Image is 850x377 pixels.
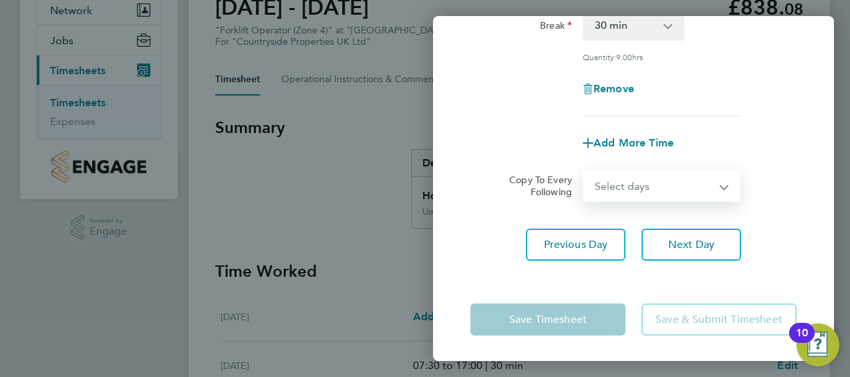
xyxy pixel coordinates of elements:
div: 10 [796,333,808,350]
span: 9.00 [616,51,632,62]
label: Break [540,19,572,35]
span: Previous Day [544,238,608,251]
span: Add More Time [593,136,674,149]
button: Add More Time [583,138,674,148]
span: Remove [593,82,634,95]
div: Quantity: hrs [583,51,740,62]
button: Open Resource Center, 10 new notifications [797,324,839,366]
button: Remove [583,84,634,94]
span: Next Day [668,238,714,251]
button: Next Day [642,229,741,261]
button: Previous Day [526,229,625,261]
label: Copy To Every Following [499,174,572,198]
